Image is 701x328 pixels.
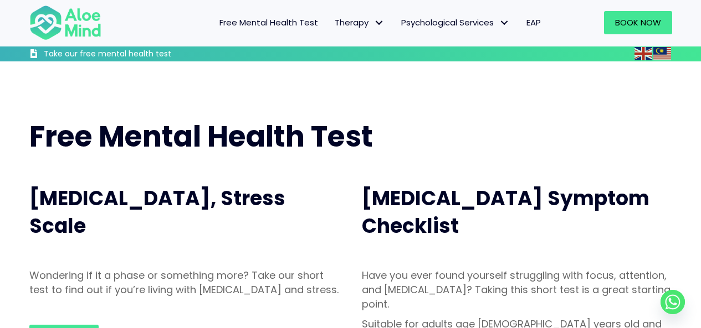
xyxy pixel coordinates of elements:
[211,11,326,34] a: Free Mental Health Test
[393,11,518,34] a: Psychological ServicesPsychological Services: submenu
[29,184,285,240] span: [MEDICAL_DATA], Stress Scale
[29,49,231,61] a: Take our free mental health test
[29,116,373,157] span: Free Mental Health Test
[497,15,513,31] span: Psychological Services: submenu
[653,47,672,60] a: Malay
[29,4,101,41] img: Aloe mind Logo
[219,17,318,28] span: Free Mental Health Test
[401,17,510,28] span: Psychological Services
[604,11,672,34] a: Book Now
[29,268,340,297] p: Wondering if it a phase or something more? Take our short test to find out if you’re living with ...
[653,47,671,60] img: ms
[116,11,549,34] nav: Menu
[635,47,652,60] img: en
[615,17,661,28] span: Book Now
[661,290,685,314] a: Whatsapp
[371,15,387,31] span: Therapy: submenu
[326,11,393,34] a: TherapyTherapy: submenu
[518,11,549,34] a: EAP
[362,268,672,311] p: Have you ever found yourself struggling with focus, attention, and [MEDICAL_DATA]? Taking this sh...
[635,47,653,60] a: English
[362,184,649,240] span: [MEDICAL_DATA] Symptom Checklist
[44,49,231,60] h3: Take our free mental health test
[526,17,541,28] span: EAP
[335,17,385,28] span: Therapy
